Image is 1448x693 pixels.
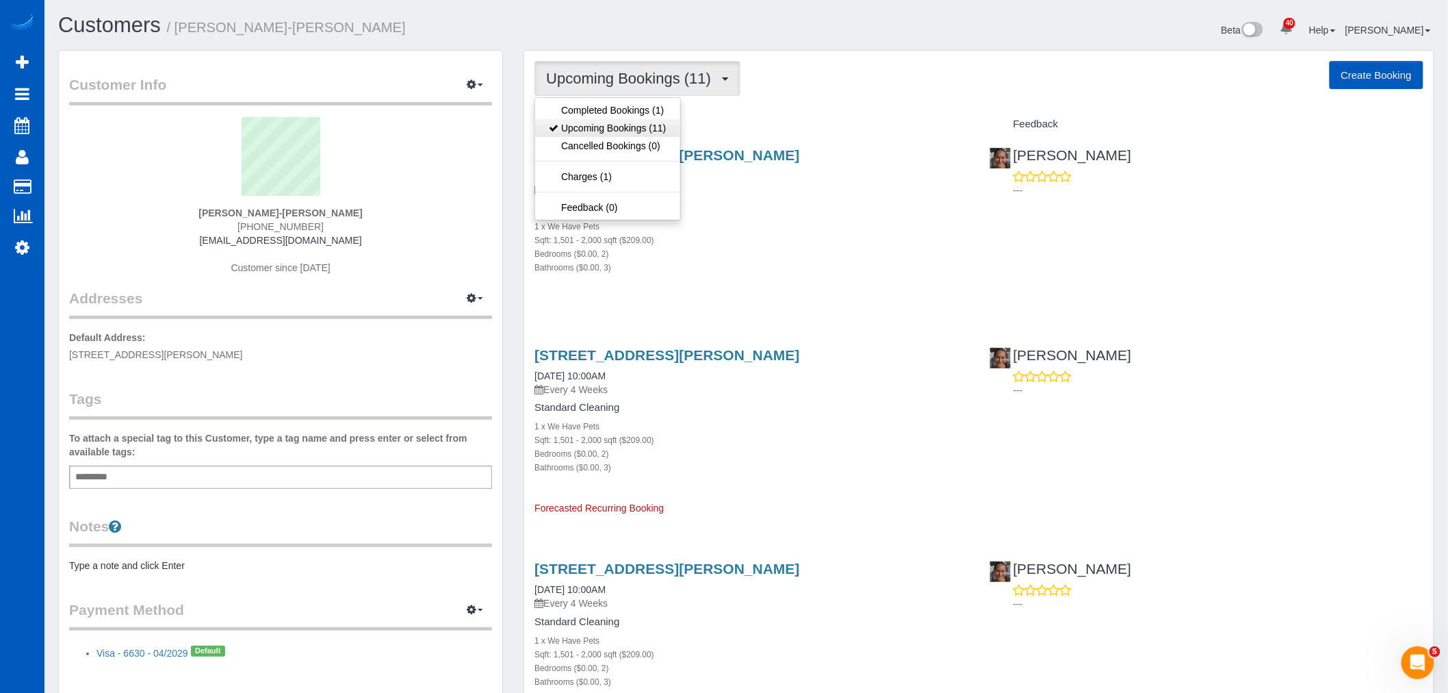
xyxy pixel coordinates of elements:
[69,516,492,547] legend: Notes
[990,147,1132,163] a: [PERSON_NAME]
[237,221,324,232] span: [PHONE_NUMBER]
[535,168,680,186] a: Charges (1)
[69,349,243,360] span: [STREET_ADDRESS][PERSON_NAME]
[534,449,608,459] small: Bedrooms ($0.00, 2)
[1013,184,1423,197] p: ---
[990,562,1011,582] img: Natalia Dunn
[198,207,363,218] strong: [PERSON_NAME]-[PERSON_NAME]
[1013,383,1423,397] p: ---
[534,664,608,673] small: Bedrooms ($0.00, 2)
[69,559,492,572] pre: Type a note and click Enter
[534,436,654,445] small: Sqft: 1,501 - 2,000 sqft ($209.00)
[990,561,1132,577] a: [PERSON_NAME]
[69,431,492,459] label: To attach a special tag to this Customer, type a tag name and press enter or select from availabl...
[167,20,406,35] small: / [PERSON_NAME]-[PERSON_NAME]
[535,101,680,119] a: Completed Bookings (1)
[535,119,680,137] a: Upcoming Bookings (11)
[990,118,1423,130] h4: Feedback
[1273,14,1300,44] a: 40
[534,561,799,577] a: [STREET_ADDRESS][PERSON_NAME]
[69,389,492,420] legend: Tags
[534,222,599,231] small: 1 x We Have Pets
[58,13,161,37] a: Customers
[990,148,1011,168] img: Natalia Dunn
[69,600,492,631] legend: Payment Method
[534,263,611,273] small: Bathrooms ($0.00, 3)
[1221,25,1264,36] a: Beta
[534,677,611,687] small: Bathrooms ($0.00, 3)
[1330,61,1423,90] button: Create Booking
[1401,646,1434,679] iframe: Intercom live chat
[534,596,968,610] p: Every 4 Weeks
[546,70,718,87] span: Upcoming Bookings (11)
[534,584,606,595] a: [DATE] 10:00AM
[191,646,225,657] span: Default
[8,14,36,33] img: Automaid Logo
[534,236,654,245] small: Sqft: 1,501 - 2,000 sqft ($209.00)
[69,75,492,105] legend: Customer Info
[534,650,654,659] small: Sqft: 1,501 - 2,000 sqft ($209.00)
[534,383,968,396] p: Every 4 Weeks
[990,347,1132,363] a: [PERSON_NAME]
[535,137,680,155] a: Cancelled Bookings (0)
[534,61,740,96] button: Upcoming Bookings (11)
[1309,25,1336,36] a: Help
[534,249,608,259] small: Bedrooms ($0.00, 2)
[534,347,799,363] a: [STREET_ADDRESS][PERSON_NAME]
[990,348,1011,368] img: Natalia Dunn
[534,402,968,414] h4: Standard Cleaning
[534,202,968,214] h4: Standard Cleaning
[96,648,188,659] a: Visa - 6630 - 04/2029
[534,503,664,514] span: Forecasted Recurring Booking
[534,422,599,431] small: 1 x We Have Pets
[1430,646,1440,657] span: 5
[534,118,968,130] h4: Service
[534,616,968,628] h4: Standard Cleaning
[231,262,331,273] span: Customer since [DATE]
[1013,597,1423,611] p: ---
[1241,22,1263,40] img: New interface
[535,199,680,216] a: Feedback (0)
[534,183,968,197] p: Every 4 Weeks
[534,370,606,381] a: [DATE] 10:00AM
[1284,18,1295,29] span: 40
[534,636,599,646] small: 1 x We Have Pets
[69,331,146,344] label: Default Address:
[200,235,362,246] a: [EMAIL_ADDRESS][DOMAIN_NAME]
[1345,25,1431,36] a: [PERSON_NAME]
[534,463,611,473] small: Bathrooms ($0.00, 3)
